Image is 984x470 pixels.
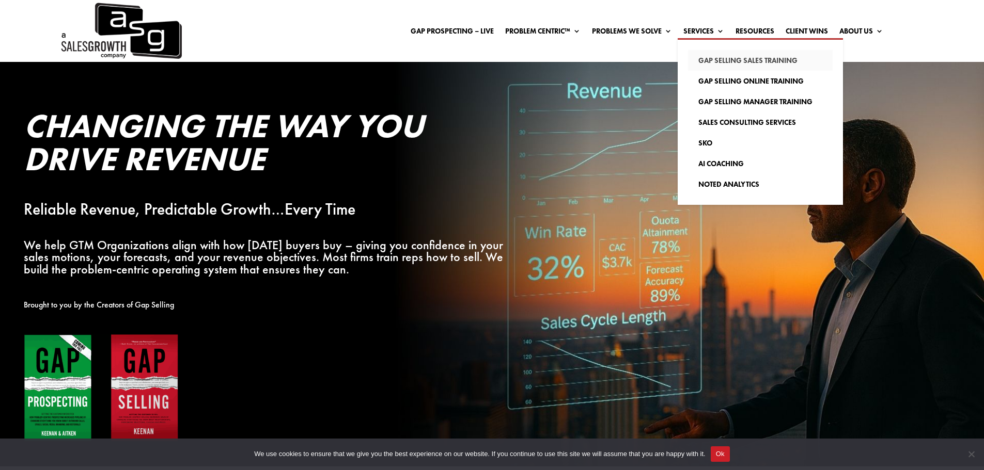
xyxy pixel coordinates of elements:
[683,27,724,39] a: Services
[254,449,705,459] span: We use cookies to ensure that we give you the best experience on our website. If you continue to ...
[839,27,883,39] a: About Us
[24,334,179,443] img: Gap Books
[786,27,828,39] a: Client Wins
[24,203,508,216] p: Reliable Revenue, Predictable Growth…Every Time
[711,446,730,462] button: Ok
[688,112,833,133] a: Sales Consulting Services
[688,133,833,153] a: SKO
[592,27,672,39] a: Problems We Solve
[688,71,833,91] a: Gap Selling Online Training
[505,27,581,39] a: Problem Centric™
[24,299,508,311] p: Brought to you by the Creators of Gap Selling
[966,449,976,459] span: No
[736,27,774,39] a: Resources
[24,239,508,275] p: We help GTM Organizations align with how [DATE] buyers buy – giving you confidence in your sales ...
[688,174,833,195] a: Noted Analytics
[24,109,508,181] h2: Changing the Way You Drive Revenue
[411,27,494,39] a: Gap Prospecting – LIVE
[688,91,833,112] a: Gap Selling Manager Training
[688,50,833,71] a: Gap Selling Sales Training
[688,153,833,174] a: AI Coaching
